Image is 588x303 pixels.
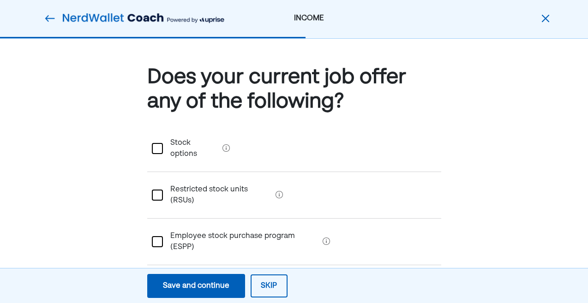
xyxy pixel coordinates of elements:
button: Skip [251,274,288,297]
div: INCOME [224,13,394,24]
button: Save and continue [147,274,245,298]
div: Restricted stock units (RSUs) [163,177,272,214]
div: Stock options [163,130,219,167]
div: Employee stock purchase program (ESPP) [163,223,319,260]
div: Save and continue [163,280,229,291]
div: Does your current job offer any of the following? [147,65,441,114]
